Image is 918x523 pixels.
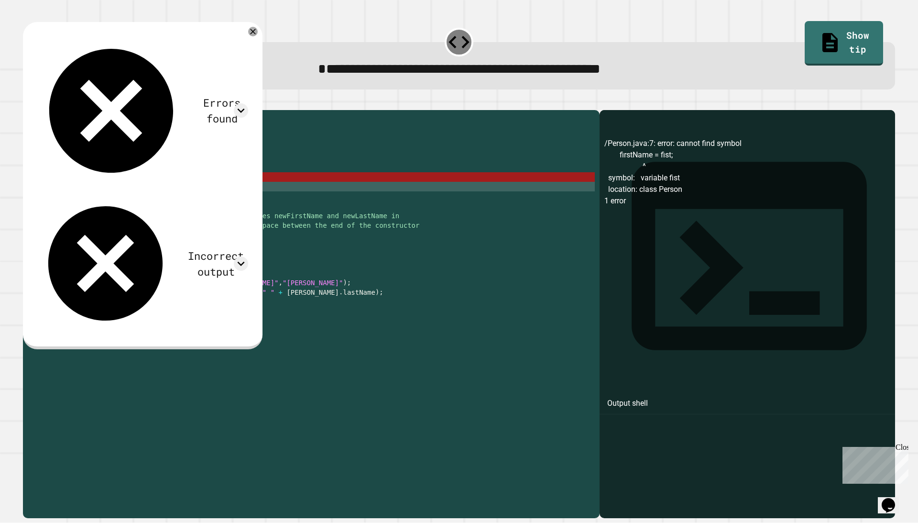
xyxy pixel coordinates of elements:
[196,95,248,126] div: Errors found
[878,485,908,513] iframe: chat widget
[4,4,66,61] div: Chat with us now!Close
[805,21,883,65] a: Show tip
[184,248,248,279] div: Incorrect output
[604,138,890,518] div: /Person.java:7: error: cannot find symbol firstName = fist; ^ symbol: variable fist location: cla...
[839,443,908,484] iframe: chat widget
